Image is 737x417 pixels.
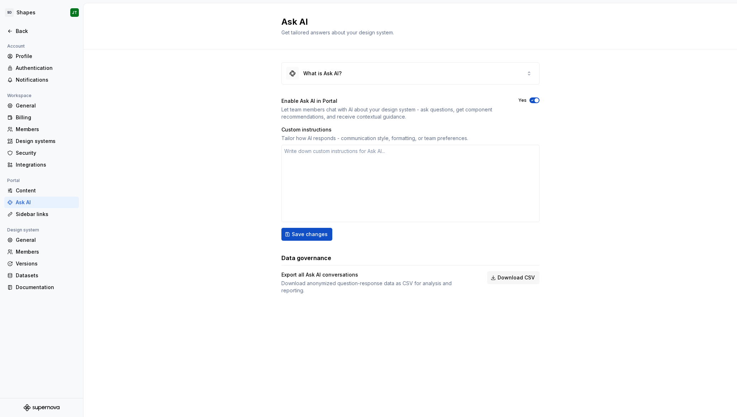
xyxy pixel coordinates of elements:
[4,258,79,269] a: Versions
[281,280,474,294] div: Download anonymized question-response data as CSV for analysis and reporting.
[72,10,77,15] div: JT
[4,91,34,100] div: Workspace
[5,8,14,17] div: SD
[16,126,76,133] div: Members
[4,197,79,208] a: Ask AI
[16,284,76,291] div: Documentation
[487,271,539,284] button: Download CSV
[4,51,79,62] a: Profile
[281,29,394,35] span: Get tailored answers about your design system.
[4,42,28,51] div: Account
[16,260,76,267] div: Versions
[4,208,79,220] a: Sidebar links
[4,226,42,234] div: Design system
[4,124,79,135] a: Members
[4,25,79,37] a: Back
[292,231,328,238] span: Save changes
[4,234,79,246] a: General
[4,246,79,258] a: Members
[4,112,79,123] a: Billing
[518,97,527,103] label: Yes
[281,228,332,241] button: Save changes
[16,64,76,72] div: Authentication
[281,97,505,105] div: Enable Ask AI in Portal
[4,270,79,281] a: Datasets
[1,5,82,20] button: SDShapesJT
[281,126,539,133] div: Custom instructions
[16,149,76,157] div: Security
[4,74,79,86] a: Notifications
[4,176,23,185] div: Portal
[16,9,35,16] div: Shapes
[281,271,474,278] div: Export all Ask AI conversations
[16,102,76,109] div: General
[16,199,76,206] div: Ask AI
[281,254,331,262] h3: Data governance
[16,161,76,168] div: Integrations
[4,282,79,293] a: Documentation
[498,274,535,281] span: Download CSV
[24,404,60,411] svg: Supernova Logo
[16,76,76,83] div: Notifications
[16,138,76,145] div: Design systems
[4,135,79,147] a: Design systems
[281,106,505,120] div: Let team members chat with AI about your design system - ask questions, get component recommendat...
[4,159,79,171] a: Integrations
[281,16,531,28] h2: Ask AI
[281,135,539,142] div: Tailor how AI responds - communication style, formatting, or team preferences.
[16,248,76,255] div: Members
[16,272,76,279] div: Datasets
[4,147,79,159] a: Security
[16,53,76,60] div: Profile
[16,28,76,35] div: Back
[16,211,76,218] div: Sidebar links
[16,187,76,194] div: Content
[4,62,79,74] a: Authentication
[4,185,79,196] a: Content
[16,236,76,244] div: General
[16,114,76,121] div: Billing
[4,100,79,111] a: General
[303,70,342,77] div: What is Ask AI?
